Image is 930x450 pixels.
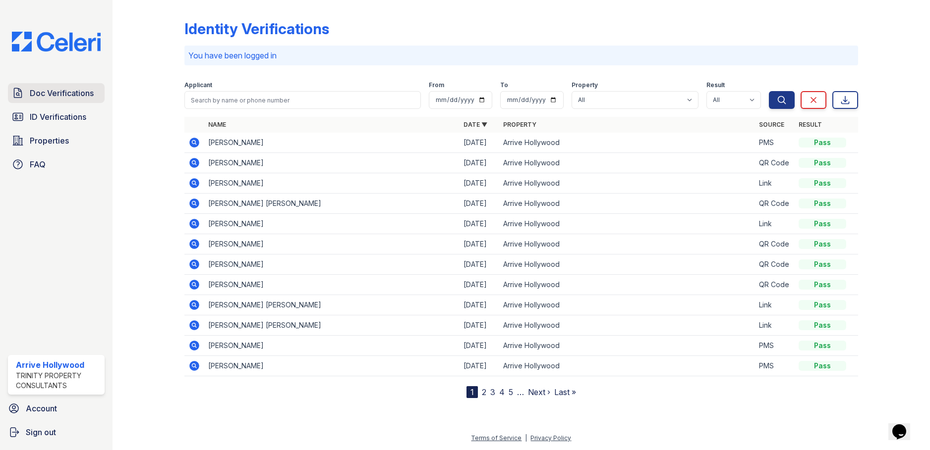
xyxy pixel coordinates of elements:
[460,295,499,315] td: [DATE]
[499,295,755,315] td: Arrive Hollywood
[204,336,460,356] td: [PERSON_NAME]
[799,280,846,290] div: Pass
[204,275,460,295] td: [PERSON_NAME]
[499,387,505,397] a: 4
[799,341,846,350] div: Pass
[755,173,795,194] td: Link
[499,275,755,295] td: Arrive Hollywood
[499,173,755,194] td: Arrive Hollywood
[509,387,513,397] a: 5
[482,387,486,397] a: 2
[490,387,495,397] a: 3
[706,81,725,89] label: Result
[799,300,846,310] div: Pass
[26,402,57,414] span: Account
[460,234,499,254] td: [DATE]
[755,234,795,254] td: QR Code
[471,434,522,442] a: Terms of Service
[4,399,109,418] a: Account
[755,295,795,315] td: Link
[799,158,846,168] div: Pass
[499,234,755,254] td: Arrive Hollywood
[499,254,755,275] td: Arrive Hollywood
[755,214,795,234] td: Link
[184,20,329,38] div: Identity Verifications
[755,336,795,356] td: PMS
[429,81,444,89] label: From
[499,315,755,336] td: Arrive Hollywood
[799,138,846,148] div: Pass
[528,387,550,397] a: Next ›
[499,133,755,153] td: Arrive Hollywood
[759,121,784,128] a: Source
[755,133,795,153] td: PMS
[499,214,755,234] td: Arrive Hollywood
[16,371,101,391] div: Trinity Property Consultants
[208,121,226,128] a: Name
[799,178,846,188] div: Pass
[188,50,854,61] p: You have been logged in
[572,81,598,89] label: Property
[30,158,46,170] span: FAQ
[799,320,846,330] div: Pass
[30,87,94,99] span: Doc Verifications
[500,81,508,89] label: To
[8,83,105,103] a: Doc Verifications
[8,154,105,174] a: FAQ
[799,239,846,249] div: Pass
[525,434,527,442] div: |
[499,336,755,356] td: Arrive Hollywood
[499,356,755,376] td: Arrive Hollywood
[30,135,69,147] span: Properties
[26,426,56,438] span: Sign out
[460,194,499,214] td: [DATE]
[460,133,499,153] td: [DATE]
[204,356,460,376] td: [PERSON_NAME]
[4,422,109,442] a: Sign out
[755,254,795,275] td: QR Code
[755,315,795,336] td: Link
[204,214,460,234] td: [PERSON_NAME]
[8,107,105,127] a: ID Verifications
[460,356,499,376] td: [DATE]
[799,199,846,208] div: Pass
[530,434,571,442] a: Privacy Policy
[499,194,755,214] td: Arrive Hollywood
[204,234,460,254] td: [PERSON_NAME]
[8,131,105,150] a: Properties
[460,315,499,336] td: [DATE]
[30,111,86,123] span: ID Verifications
[888,410,920,440] iframe: chat widget
[204,194,460,214] td: [PERSON_NAME] [PERSON_NAME]
[204,133,460,153] td: [PERSON_NAME]
[204,315,460,336] td: [PERSON_NAME] [PERSON_NAME]
[799,121,822,128] a: Result
[755,275,795,295] td: QR Code
[466,386,478,398] div: 1
[460,214,499,234] td: [DATE]
[204,153,460,173] td: [PERSON_NAME]
[554,387,576,397] a: Last »
[799,219,846,229] div: Pass
[755,356,795,376] td: PMS
[799,361,846,371] div: Pass
[204,254,460,275] td: [PERSON_NAME]
[460,275,499,295] td: [DATE]
[16,359,101,371] div: Arrive Hollywood
[755,194,795,214] td: QR Code
[460,153,499,173] td: [DATE]
[499,153,755,173] td: Arrive Hollywood
[184,81,212,89] label: Applicant
[799,259,846,269] div: Pass
[460,336,499,356] td: [DATE]
[204,295,460,315] td: [PERSON_NAME] [PERSON_NAME]
[460,254,499,275] td: [DATE]
[204,173,460,194] td: [PERSON_NAME]
[460,173,499,194] td: [DATE]
[464,121,487,128] a: Date ▼
[517,386,524,398] span: …
[755,153,795,173] td: QR Code
[503,121,536,128] a: Property
[4,32,109,51] img: CE_Logo_Blue-a8612792a0a2168367f1c8372b55b34899dd931a85d93a1a3d3e32e68fde9ad4.png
